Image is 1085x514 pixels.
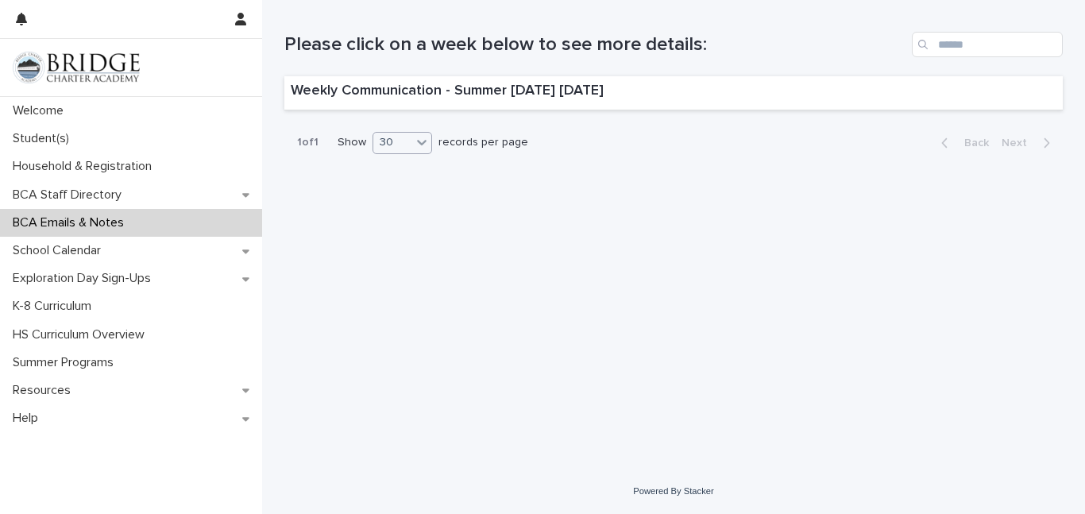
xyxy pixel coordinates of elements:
p: Exploration Day Sign-Ups [6,271,164,286]
p: Weekly Communication - Summer [DATE] [DATE] [291,83,604,100]
p: Summer Programs [6,355,126,370]
span: Back [955,137,989,149]
p: BCA Staff Directory [6,187,134,203]
a: Powered By Stacker [633,486,713,496]
div: 30 [373,134,411,151]
h1: Please click on a week below to see more details: [284,33,905,56]
p: Show [338,136,366,149]
p: K-8 Curriculum [6,299,104,314]
p: Welcome [6,103,76,118]
p: 1 of 1 [284,123,331,162]
p: HS Curriculum Overview [6,327,157,342]
a: Weekly Communication - Summer [DATE] [DATE] [284,76,1063,110]
img: V1C1m3IdTEidaUdm9Hs0 [13,52,140,83]
p: records per page [438,136,528,149]
p: Help [6,411,51,426]
button: Next [995,136,1063,150]
p: School Calendar [6,243,114,258]
input: Search [912,32,1063,57]
span: Next [1002,137,1037,149]
p: Household & Registration [6,159,164,174]
p: BCA Emails & Notes [6,215,137,230]
p: Student(s) [6,131,82,146]
p: Resources [6,383,83,398]
button: Back [929,136,995,150]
